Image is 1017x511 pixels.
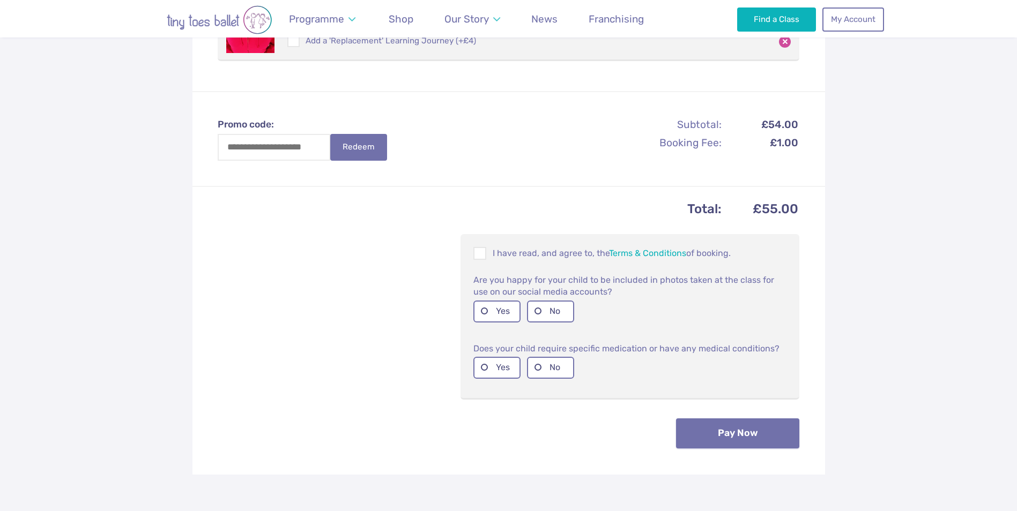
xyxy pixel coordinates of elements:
th: Subtotal: [607,116,722,133]
span: News [531,13,558,25]
th: Booking Fee: [607,134,722,152]
td: £1.00 [723,134,798,152]
span: Franchising [589,13,644,25]
label: Promo code: [218,118,398,131]
a: Programme [284,6,361,32]
img: tiny toes ballet [133,5,305,34]
a: Franchising [584,6,649,32]
span: Programme [289,13,344,25]
a: Terms & Conditions [609,248,686,258]
p: Are you happy for your child to be included in photos taken at the class for use on our social me... [473,273,786,298]
a: Find a Class [737,7,816,31]
label: Add a 'Replacement' Learning Journey (+£4) [287,35,476,47]
label: Yes [473,357,521,379]
span: Shop [389,13,413,25]
a: My Account [822,7,884,31]
label: No [527,300,574,322]
a: News [526,6,563,32]
label: No [527,357,574,379]
a: Our Story [439,6,505,32]
button: Redeem [330,134,387,161]
th: Total: [219,198,723,220]
label: Yes [473,300,521,322]
button: Pay Now [676,418,799,448]
p: I have read, and agree to, the of booking. [473,247,786,260]
td: £55.00 [723,198,798,220]
td: £54.00 [723,116,798,133]
a: Shop [384,6,419,32]
span: Our Story [444,13,489,25]
p: Does your child require specific medication or have any medical conditions? [473,342,786,355]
